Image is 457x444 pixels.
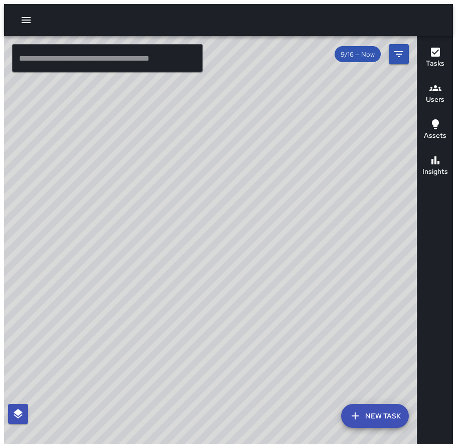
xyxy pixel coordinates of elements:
[417,112,453,148] button: Assets
[426,94,444,105] h6: Users
[417,148,453,184] button: Insights
[417,76,453,112] button: Users
[422,166,448,177] h6: Insights
[417,40,453,76] button: Tasks
[341,404,409,428] button: New Task
[424,130,446,141] h6: Assets
[389,44,409,64] button: Filters
[335,50,381,59] span: 9/16 — Now
[426,58,444,69] h6: Tasks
